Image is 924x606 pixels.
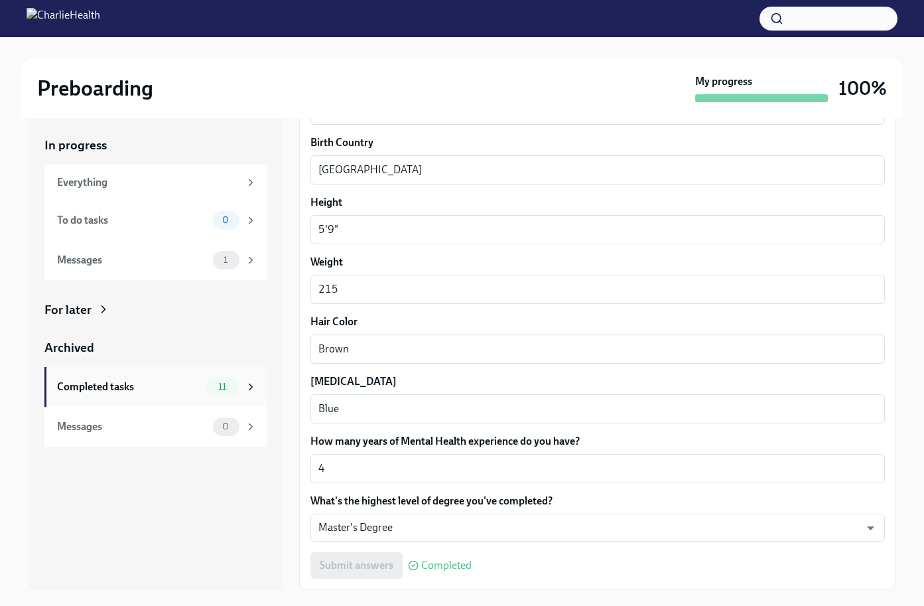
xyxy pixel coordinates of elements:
label: Weight [310,255,885,269]
span: 1 [216,255,235,265]
a: To do tasks0 [44,200,267,240]
div: Messages [57,253,208,267]
textarea: 215 [318,281,877,297]
a: Completed tasks11 [44,367,267,407]
label: [MEDICAL_DATA] [310,374,885,389]
label: Birth Country [310,135,885,150]
h2: Preboarding [37,75,153,102]
a: Messages1 [44,240,267,280]
span: 0 [214,421,237,431]
a: Messages0 [44,407,267,447]
span: 0 [214,215,237,225]
label: How many years of Mental Health experience do you have? [310,434,885,449]
textarea: 5'9" [318,222,877,238]
img: CharlieHealth [27,8,100,29]
div: Messages [57,419,208,434]
a: Archived [44,339,267,356]
textarea: 4 [318,461,877,477]
div: For later [44,301,92,319]
textarea: [GEOGRAPHIC_DATA] [318,162,877,178]
div: Master's Degree [310,514,885,542]
a: Everything [44,165,267,200]
textarea: Brown [318,341,877,357]
div: Everything [57,175,239,190]
label: What's the highest level of degree you've completed? [310,494,885,508]
div: Completed tasks [57,380,201,394]
h3: 100% [838,76,887,100]
textarea: Blue [318,401,877,417]
strong: My progress [695,74,752,89]
span: 11 [210,382,234,392]
span: Completed [421,560,472,571]
a: In progress [44,137,267,154]
div: To do tasks [57,213,208,228]
label: Hair Color [310,315,885,329]
a: For later [44,301,267,319]
label: Height [310,195,885,210]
